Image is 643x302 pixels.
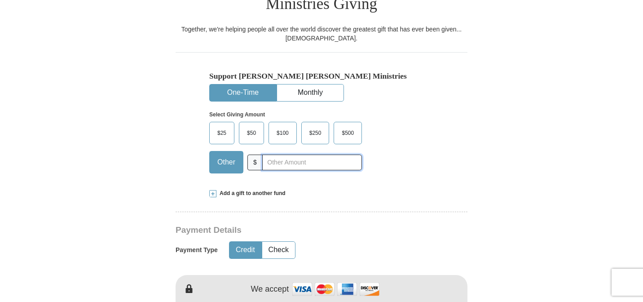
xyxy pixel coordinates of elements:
[305,126,326,140] span: $250
[337,126,358,140] span: $500
[176,225,405,235] h3: Payment Details
[209,71,434,81] h5: Support [PERSON_NAME] [PERSON_NAME] Ministries
[262,242,295,258] button: Check
[247,155,263,170] span: $
[209,111,265,118] strong: Select Giving Amount
[277,84,344,101] button: Monthly
[216,190,286,197] span: Add a gift to another fund
[213,126,231,140] span: $25
[210,84,276,101] button: One-Time
[242,126,260,140] span: $50
[251,284,289,294] h4: We accept
[213,155,240,169] span: Other
[262,155,362,170] input: Other Amount
[176,246,218,254] h5: Payment Type
[291,280,381,299] img: credit cards accepted
[176,25,467,43] div: Together, we're helping people all over the world discover the greatest gift that has ever been g...
[229,242,261,258] button: Credit
[272,126,293,140] span: $100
